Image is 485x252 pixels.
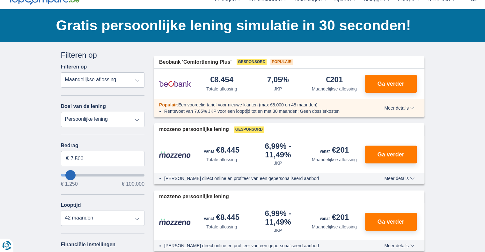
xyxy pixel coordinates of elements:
[61,50,145,61] div: Filteren op
[312,86,357,92] div: Maandelijkse aflossing
[159,59,231,66] span: Beobank 'Comfortlening Plus'
[56,16,424,35] h1: Gratis persoonlijke lening simulatie in 30 seconden!
[164,242,361,249] li: [PERSON_NAME] direct online en profiteer van een gepersonaliseerd aanbod
[164,108,361,114] li: Rentevoet van 7,05% JKP voor een looptijd tot en met 30 maanden; Geen dossierkosten
[384,106,414,110] span: Meer details
[379,243,419,248] button: Meer details
[210,76,233,84] div: €8.454
[159,102,177,107] span: Populair
[274,160,282,166] div: JKP
[377,152,404,157] span: Ga verder
[270,59,293,65] span: Populair
[274,227,282,234] div: JKP
[267,76,289,84] div: 7,05%
[312,156,357,163] div: Maandelijkse aflossing
[312,224,357,230] div: Maandelijkse aflossing
[154,102,366,108] div: :
[206,86,237,92] div: Totale aflossing
[204,213,239,222] div: €8.445
[384,243,414,248] span: Meer details
[377,81,404,87] span: Ga verder
[61,202,81,208] label: Looptijd
[365,146,417,163] button: Ga verder
[206,224,237,230] div: Totale aflossing
[159,218,191,225] img: product.pl.alt Mozzeno
[204,146,239,155] div: €8.445
[379,176,419,181] button: Meer details
[122,182,144,187] span: € 100.000
[178,102,318,107] span: Een voordelig tarief voor nieuwe klanten (max €8.000 en 48 maanden)
[159,193,229,200] span: mozzeno persoonlijke lening
[365,75,417,93] button: Ga verder
[326,76,343,84] div: €201
[379,105,419,111] button: Meer details
[253,142,304,159] div: 6,99%
[61,104,106,109] label: Doel van de lening
[159,151,191,158] img: product.pl.alt Mozzeno
[377,219,404,225] span: Ga verder
[61,242,116,248] label: Financiële instellingen
[274,86,282,92] div: JKP
[320,213,349,222] div: €201
[253,210,304,226] div: 6,99%
[66,155,69,162] span: €
[61,174,145,176] input: wantToBorrow
[159,76,191,92] img: product.pl.alt Beobank
[384,176,414,181] span: Meer details
[159,126,229,133] span: mozzeno persoonlijke lening
[61,64,87,70] label: Filteren op
[320,146,349,155] div: €201
[237,59,267,65] span: Gesponsord
[61,143,145,148] label: Bedrag
[61,182,78,187] span: € 1.250
[164,175,361,182] li: [PERSON_NAME] direct online en profiteer van een gepersonaliseerd aanbod
[234,126,264,133] span: Gesponsord
[206,156,237,163] div: Totale aflossing
[365,213,417,231] button: Ga verder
